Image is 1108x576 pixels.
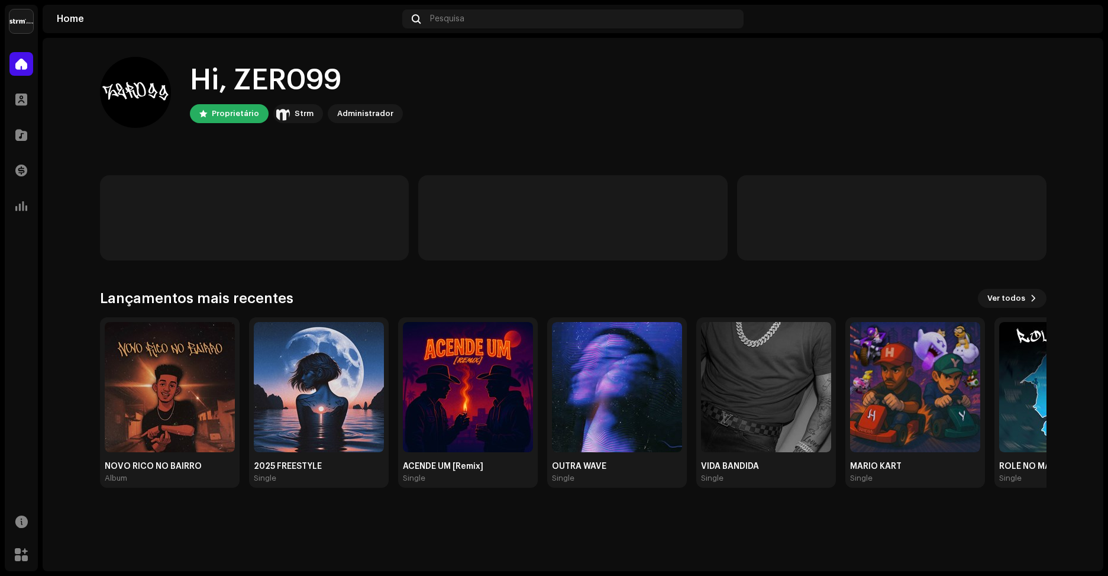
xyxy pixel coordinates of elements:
[987,287,1025,310] span: Ver todos
[552,322,682,452] img: 6e92777f-d46b-4327-b4f1-01d182bce871
[105,474,127,483] div: Album
[254,474,276,483] div: Single
[999,474,1022,483] div: Single
[57,14,398,24] div: Home
[403,462,533,471] div: ACENDE UM [Remix]
[1070,9,1089,28] img: 24cf7c36-dbef-460c-9cda-8d182eaa0634
[850,462,980,471] div: MARIO KART
[850,474,873,483] div: Single
[190,62,403,99] div: Hi, ZER099
[295,107,314,121] div: Strm
[552,474,574,483] div: Single
[337,107,393,121] div: Administrador
[403,322,533,452] img: e4fd3577-db6f-40e2-8cb5-8b958c268f9e
[276,107,290,121] img: 408b884b-546b-4518-8448-1008f9c76b02
[105,462,235,471] div: NOVO RICO NO BAIRRO
[105,322,235,452] img: 2c309cc2-9582-4b5d-aa43-68c7392a4654
[254,322,384,452] img: a82f17d1-b673-4e65-8932-c134948e4b19
[850,322,980,452] img: 89f69699-ddb5-437a-b870-bd2b5133c515
[254,462,384,471] div: 2025 FREESTYLE
[978,289,1046,308] button: Ver todos
[701,474,723,483] div: Single
[403,474,425,483] div: Single
[212,107,259,121] div: Proprietário
[701,462,831,471] div: VIDA BANDIDA
[701,322,831,452] img: 8cd4129e-42e4-4940-93a1-f37d06f96440
[100,289,293,308] h3: Lançamentos mais recentes
[9,9,33,33] img: 408b884b-546b-4518-8448-1008f9c76b02
[430,14,464,24] span: Pesquisa
[552,462,682,471] div: OUTRA WAVE
[100,57,171,128] img: 24cf7c36-dbef-460c-9cda-8d182eaa0634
